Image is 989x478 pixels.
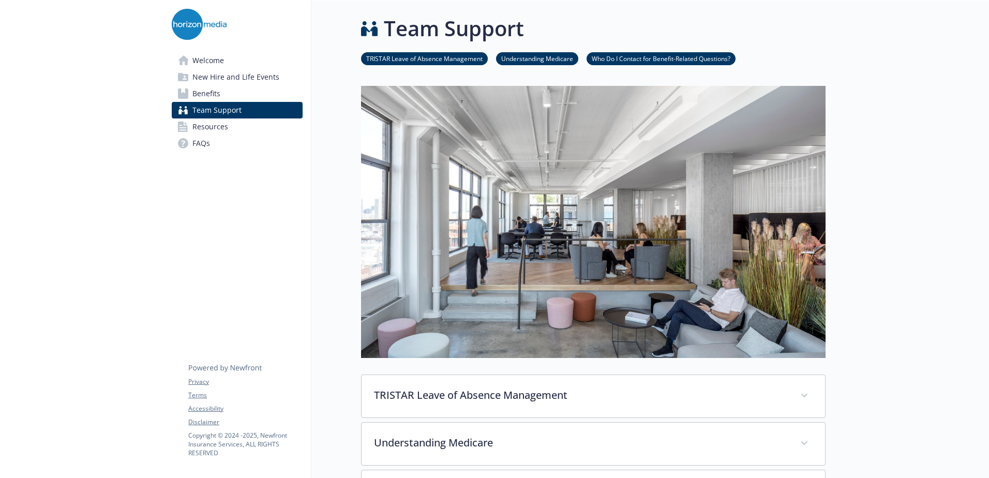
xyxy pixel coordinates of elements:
span: Welcome [192,52,224,69]
a: New Hire and Life Events [172,69,303,85]
p: Copyright © 2024 - 2025 , Newfront Insurance Services, ALL RIGHTS RESERVED [188,431,302,457]
span: New Hire and Life Events [192,69,279,85]
a: Who Do I Contact for Benefit-Related Questions? [587,53,736,63]
span: FAQs [192,135,210,152]
a: Welcome [172,52,303,69]
div: TRISTAR Leave of Absence Management [362,375,825,417]
a: Privacy [188,377,302,386]
span: Resources [192,118,228,135]
a: Accessibility [188,404,302,413]
a: Team Support [172,102,303,118]
a: FAQs [172,135,303,152]
a: Benefits [172,85,303,102]
h1: Team Support [384,13,524,44]
a: Resources [172,118,303,135]
a: Disclaimer [188,417,302,427]
span: Benefits [192,85,220,102]
p: Understanding Medicare [374,435,788,451]
a: Understanding Medicare [496,53,578,63]
span: Team Support [192,102,242,118]
a: Terms [188,391,302,400]
div: Understanding Medicare [362,423,825,465]
a: TRISTAR Leave of Absence Management [361,53,488,63]
p: TRISTAR Leave of Absence Management [374,387,788,403]
img: team support page banner [361,86,826,358]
